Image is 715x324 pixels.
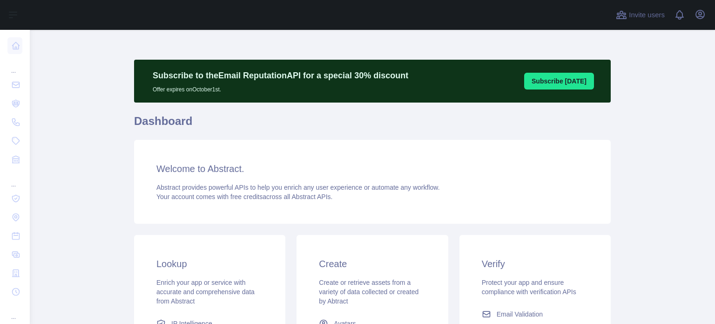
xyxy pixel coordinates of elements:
span: Email Validation [497,310,543,319]
span: Your account comes with across all Abstract APIs. [156,193,332,200]
span: Create or retrieve assets from a variety of data collected or created by Abtract [319,279,418,305]
h1: Dashboard [134,114,611,136]
div: ... [7,56,22,75]
span: Protect your app and ensure compliance with verification APIs [482,279,576,296]
h3: Welcome to Abstract. [156,162,588,175]
a: Email Validation [478,306,592,323]
button: Invite users [614,7,667,22]
button: Subscribe [DATE] [524,73,594,90]
h3: Create [319,257,425,270]
h3: Lookup [156,257,263,270]
p: Offer expires on October 1st. [153,82,408,93]
div: ... [7,302,22,321]
span: free credits [230,193,263,200]
p: Subscribe to the Email Reputation API for a special 30 % discount [153,69,408,82]
div: ... [7,170,22,188]
span: Abstract provides powerful APIs to help you enrich any user experience or automate any workflow. [156,184,440,191]
h3: Verify [482,257,588,270]
span: Invite users [629,10,665,21]
span: Enrich your app or service with accurate and comprehensive data from Abstract [156,279,255,305]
